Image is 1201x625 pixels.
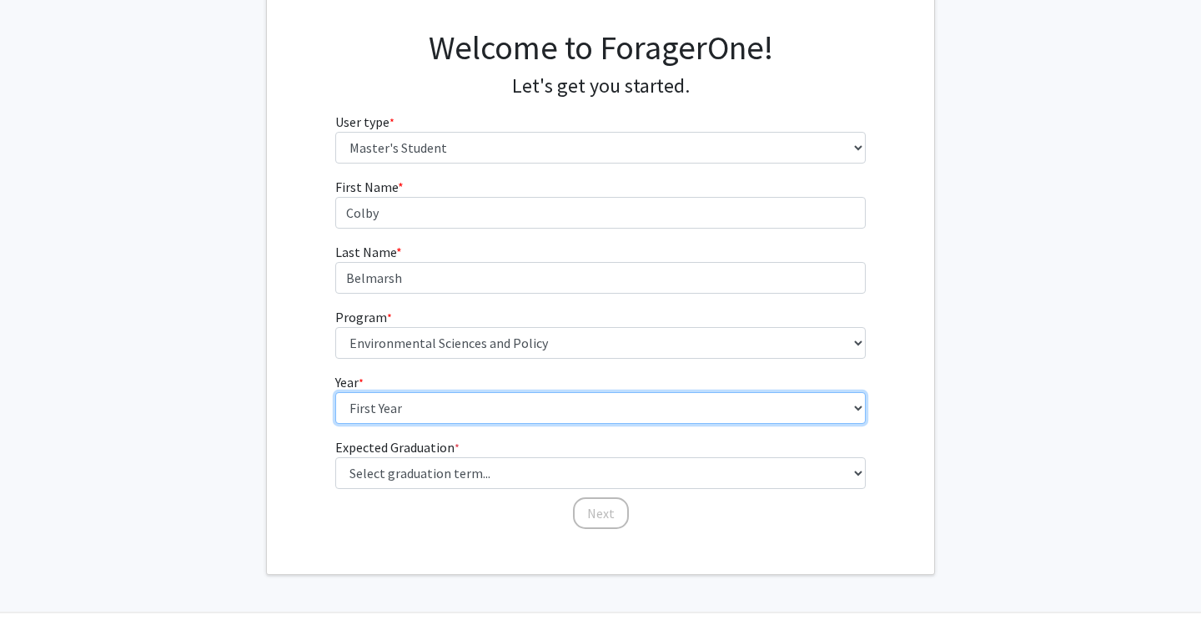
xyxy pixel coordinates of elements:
label: Year [335,372,364,392]
label: Program [335,307,392,327]
h1: Welcome to ForagerOne! [335,28,867,68]
label: User type [335,112,394,132]
h4: Let's get you started. [335,74,867,98]
span: First Name [335,179,398,195]
span: Last Name [335,244,396,260]
iframe: Chat [13,550,71,612]
label: Expected Graduation [335,437,460,457]
button: Next [573,497,629,529]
